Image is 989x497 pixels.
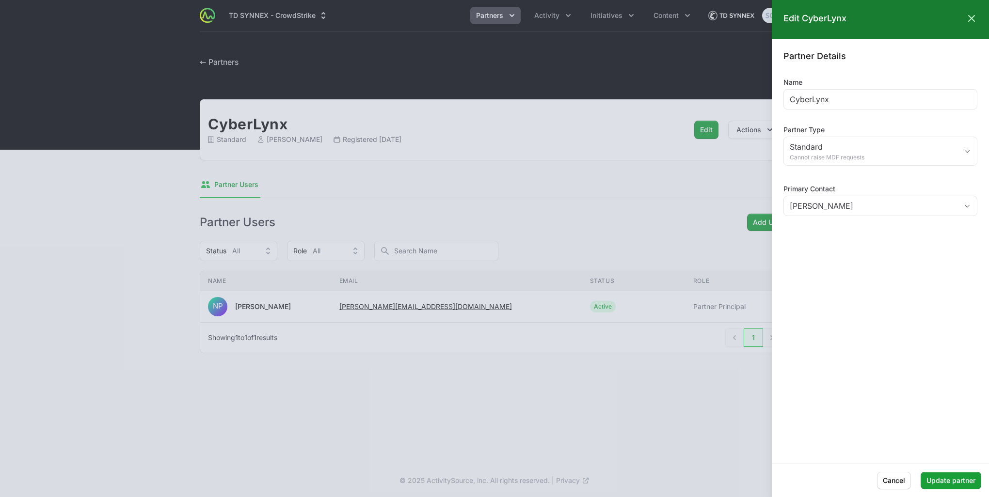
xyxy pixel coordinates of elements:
[921,472,981,489] button: Update partner
[790,93,971,105] input: Enter partner name
[783,50,977,62] h3: Partner Details
[784,137,977,165] button: StandardCannot raise MDF requests
[783,125,977,135] label: Partner Type
[783,184,977,194] label: Primary Contact
[790,154,957,161] span: Cannot raise MDF requests
[926,475,975,486] span: Update partner
[790,141,957,153] span: Standard
[783,12,846,25] h2: Edit CyberLynx
[783,78,802,87] label: Name
[957,196,977,216] div: Open
[877,472,911,489] button: Cancel
[883,475,905,486] span: Cancel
